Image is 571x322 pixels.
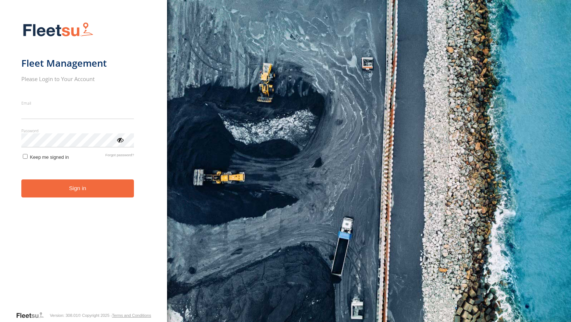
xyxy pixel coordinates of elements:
a: Terms and Conditions [112,313,151,318]
h2: Please Login to Your Account [21,75,134,83]
form: main [21,18,146,311]
input: Keep me signed in [23,154,28,159]
button: Sign in [21,179,134,197]
div: © Copyright 2025 - [78,313,151,318]
a: Visit our Website [16,312,50,319]
div: ViewPassword [116,136,124,143]
img: Fleetsu [21,21,95,39]
span: Keep me signed in [30,154,69,160]
label: Password [21,128,134,133]
div: Version: 308.01 [50,313,78,318]
label: Email [21,100,134,106]
h1: Fleet Management [21,57,134,69]
a: Forgot password? [105,153,134,160]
